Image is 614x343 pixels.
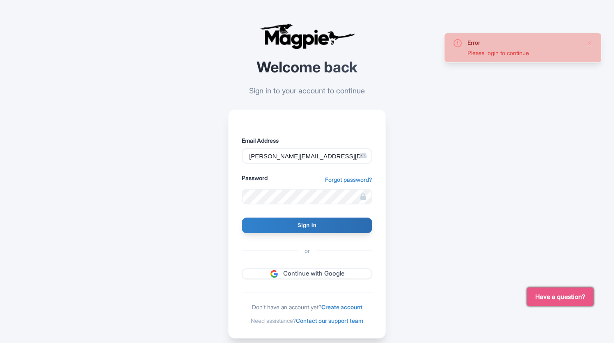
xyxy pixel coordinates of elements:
div: Don't have an account yet? [242,303,372,311]
input: Enter your email address [242,148,372,164]
span: Have a question? [535,292,585,302]
h2: Welcome back [228,59,386,76]
input: Sign In [242,218,372,233]
div: Need assistance? [242,316,372,325]
button: Have a question? [527,287,593,306]
a: Contact our support team [296,317,363,324]
p: Sign in to your account to continue [228,85,386,96]
span: or [298,246,316,255]
button: Close [587,38,593,48]
img: logo-ab69f6fb50320c5b225c76a69d11143b.png [258,23,356,49]
a: Forgot password? [325,175,372,184]
label: Password [242,174,268,182]
a: Continue with Google [242,268,372,279]
a: Create account [321,304,362,311]
label: Email Address [242,136,372,145]
div: Error [467,38,580,47]
div: Please login to continue [467,49,580,57]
